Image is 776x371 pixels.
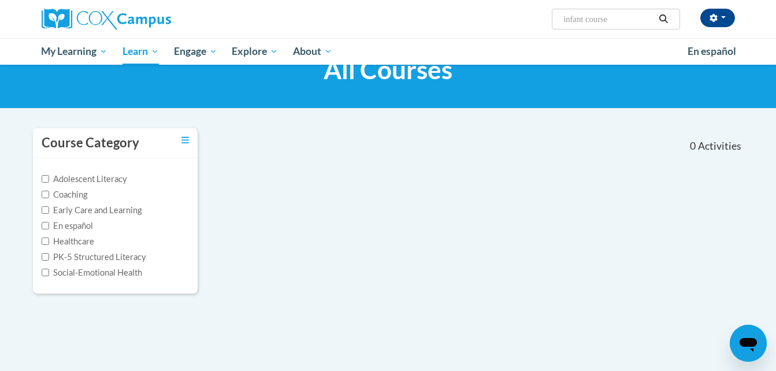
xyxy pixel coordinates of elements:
[42,134,139,152] h3: Course Category
[42,9,171,29] img: Cox Campus
[42,266,142,279] label: Social-Emotional Health
[166,38,225,65] a: Engage
[115,38,166,65] a: Learn
[224,38,285,65] a: Explore
[730,325,767,362] iframe: Button to launch messaging window
[174,44,217,58] span: Engage
[42,235,94,248] label: Healthcare
[122,44,159,58] span: Learn
[42,188,87,201] label: Coaching
[655,12,672,26] button: Search
[42,253,49,261] input: Checkbox for Options
[42,173,127,185] label: Adolescent Literacy
[42,269,49,276] input: Checkbox for Options
[42,9,261,29] a: Cox Campus
[42,175,49,183] input: Checkbox for Options
[42,191,49,198] input: Checkbox for Options
[324,54,452,85] span: All Courses
[34,38,116,65] a: My Learning
[680,39,744,64] a: En español
[42,204,142,217] label: Early Care and Learning
[42,251,146,264] label: PK-5 Structured Literacy
[562,12,655,26] input: Search Courses
[698,140,741,153] span: Activities
[690,140,696,153] span: 0
[688,45,736,57] span: En español
[700,9,735,27] button: Account Settings
[42,220,93,232] label: En español
[24,38,752,65] div: Main menu
[293,44,332,58] span: About
[181,134,189,147] a: Toggle collapse
[42,238,49,245] input: Checkbox for Options
[42,206,49,214] input: Checkbox for Options
[42,222,49,229] input: Checkbox for Options
[41,44,107,58] span: My Learning
[232,44,278,58] span: Explore
[285,38,340,65] a: About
